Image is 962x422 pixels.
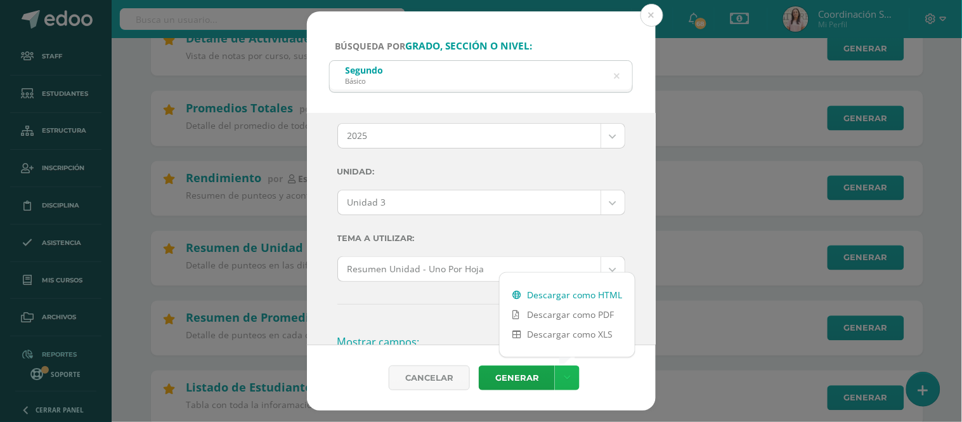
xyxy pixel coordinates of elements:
[337,225,625,251] label: Tema a Utilizar:
[389,366,470,390] div: Cancelar
[346,64,384,76] div: Segundo
[500,325,635,345] a: Descargar como XLS
[640,4,663,27] button: Close (Esc)
[348,257,591,281] span: Resumen Unidad - Uno Por Hoja
[337,329,625,355] h3: Mostrar campos:
[330,61,633,92] input: ej. Primero primaria, etc.
[337,159,625,185] label: Unidad:
[346,76,384,86] div: Básico
[479,366,555,390] a: Generar
[500,305,635,325] a: Descargar como PDF
[338,124,625,148] a: 2025
[335,40,533,52] span: Búsqueda por
[338,257,625,281] a: Resumen Unidad - Uno Por Hoja
[500,286,635,305] a: Descargar como HTML
[348,190,591,214] span: Unidad 3
[338,190,625,214] a: Unidad 3
[406,39,533,53] strong: grado, sección o nivel:
[348,124,591,148] span: 2025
